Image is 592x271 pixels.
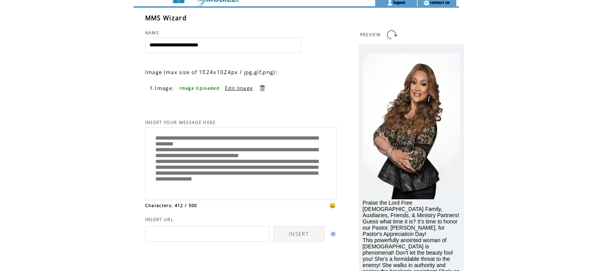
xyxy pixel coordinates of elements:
a: Edit Image [225,85,253,91]
span: Image: [155,85,174,92]
span: Image (max size of 1024x1024px / jpg,gif,png): [145,69,278,76]
span: Characters: 412 / 500 [145,203,197,208]
span: INSERT YOUR MESSAGE HERE [145,120,216,125]
span: PREVIEW [360,32,381,37]
span: Image Uploaded [179,85,220,91]
span: MMS Wizard [145,14,187,22]
a: Delete this item [258,84,266,92]
span: NAME [145,30,159,35]
span: 😀 [329,202,336,209]
span: INSERT URL [145,217,174,222]
span: 1. [150,85,155,91]
img: help.gif [328,232,336,236]
a: INSERT [273,226,325,242]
